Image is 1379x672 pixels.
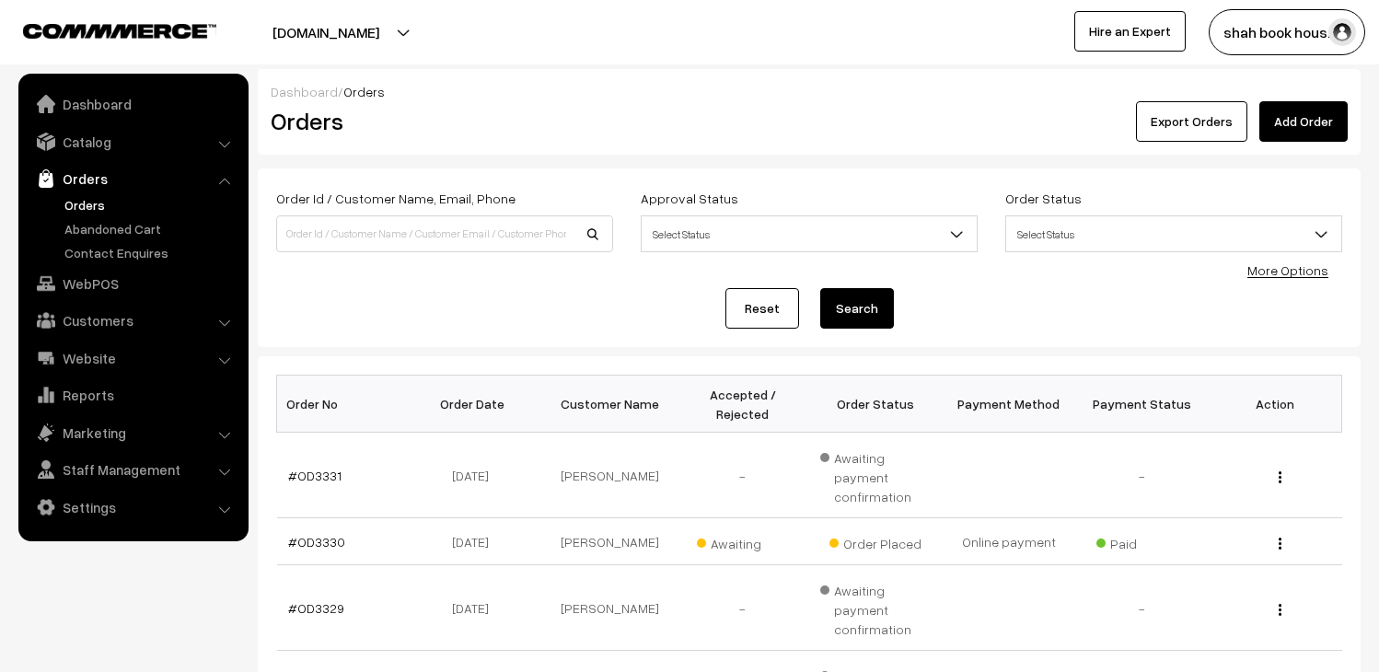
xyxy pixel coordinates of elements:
[208,9,444,55] button: [DOMAIN_NAME]
[1209,376,1342,433] th: Action
[410,376,543,433] th: Order Date
[1075,565,1209,651] td: -
[410,565,543,651] td: [DATE]
[543,433,677,518] td: [PERSON_NAME]
[1006,218,1341,250] span: Select Status
[60,219,242,238] a: Abandoned Cart
[820,288,894,329] button: Search
[809,376,943,433] th: Order Status
[23,87,242,121] a: Dashboard
[697,529,789,553] span: Awaiting
[23,453,242,486] a: Staff Management
[1005,189,1082,208] label: Order Status
[23,24,216,38] img: COMMMERCE
[343,84,385,99] span: Orders
[277,376,411,433] th: Order No
[642,218,977,250] span: Select Status
[829,529,921,553] span: Order Placed
[543,565,677,651] td: [PERSON_NAME]
[641,189,738,208] label: Approval Status
[676,376,809,433] th: Accepted / Rejected
[943,518,1076,565] td: Online payment
[1096,529,1188,553] span: Paid
[288,600,344,616] a: #OD3329
[23,125,242,158] a: Catalog
[410,518,543,565] td: [DATE]
[23,378,242,411] a: Reports
[943,376,1076,433] th: Payment Method
[676,433,809,518] td: -
[1005,215,1342,252] span: Select Status
[1279,538,1281,550] img: Menu
[23,162,242,195] a: Orders
[23,304,242,337] a: Customers
[271,107,611,135] h2: Orders
[676,565,809,651] td: -
[23,267,242,300] a: WebPOS
[288,468,342,483] a: #OD3331
[271,84,338,99] a: Dashboard
[641,215,978,252] span: Select Status
[1209,9,1365,55] button: shah book hous…
[543,518,677,565] td: [PERSON_NAME]
[1075,376,1209,433] th: Payment Status
[288,534,345,550] a: #OD3330
[271,82,1348,101] div: /
[60,195,242,214] a: Orders
[23,416,242,449] a: Marketing
[410,433,543,518] td: [DATE]
[23,18,184,41] a: COMMMERCE
[23,342,242,375] a: Website
[60,243,242,262] a: Contact Enquires
[1279,471,1281,483] img: Menu
[725,288,799,329] a: Reset
[1075,433,1209,518] td: -
[1328,18,1356,46] img: user
[1279,604,1281,616] img: Menu
[23,491,242,524] a: Settings
[820,444,932,506] span: Awaiting payment confirmation
[543,376,677,433] th: Customer Name
[1136,101,1247,142] button: Export Orders
[820,576,932,639] span: Awaiting payment confirmation
[276,189,516,208] label: Order Id / Customer Name, Email, Phone
[1247,262,1328,278] a: More Options
[276,215,613,252] input: Order Id / Customer Name / Customer Email / Customer Phone
[1074,11,1186,52] a: Hire an Expert
[1259,101,1348,142] a: Add Order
